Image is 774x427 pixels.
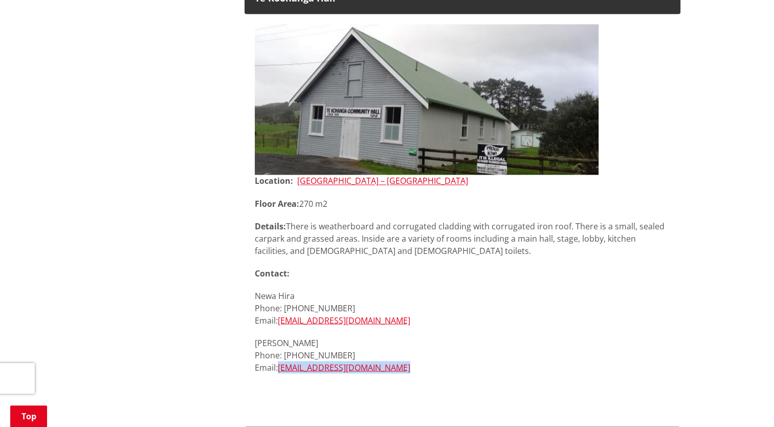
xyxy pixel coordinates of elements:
[278,361,410,373] a: [EMAIL_ADDRESS][DOMAIN_NAME]
[278,314,410,326] a: [EMAIL_ADDRESS][DOMAIN_NAME]
[255,197,670,209] p: 270 m2
[255,198,299,209] strong: Floor Area:
[255,24,599,175] img: Te-Kohanga-Hall-2
[255,220,286,231] strong: Details:
[255,175,293,186] strong: Location:
[10,405,47,427] a: Top
[297,175,468,186] a: [GEOGRAPHIC_DATA] – [GEOGRAPHIC_DATA]
[255,267,290,279] strong: Contact:
[255,220,670,257] p: There is weatherboard and corrugated cladding with corrugated iron roof. There is a small, sealed...
[255,336,670,373] p: [PERSON_NAME] Phone: [PHONE_NUMBER] Email:
[255,289,670,326] p: Newa Hira Phone: [PHONE_NUMBER] Email:
[727,384,764,421] iframe: Messenger Launcher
